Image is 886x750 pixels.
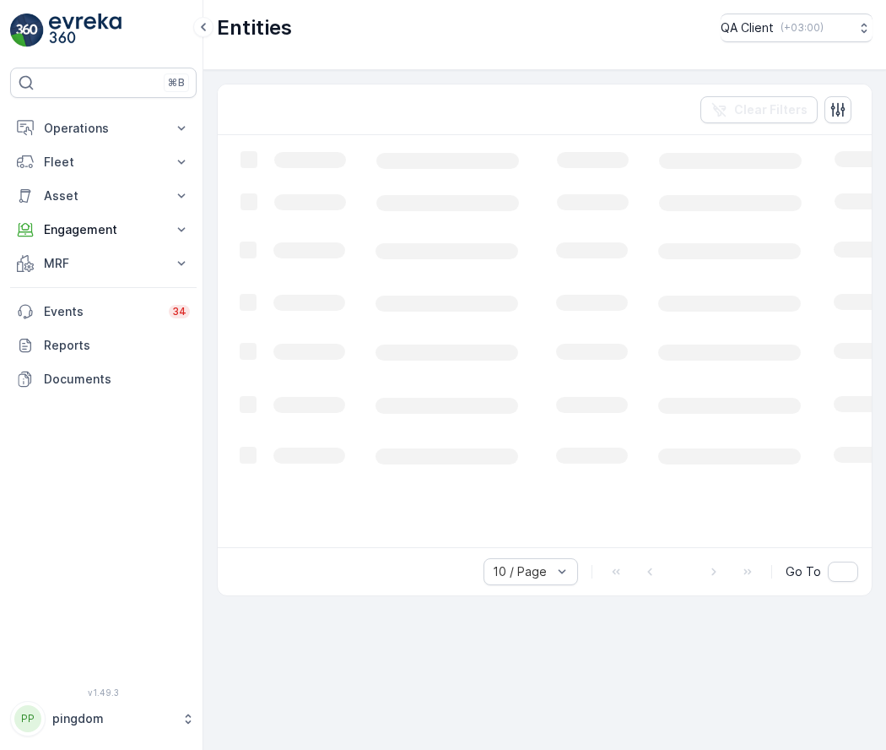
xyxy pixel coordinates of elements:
[44,303,159,320] p: Events
[10,362,197,396] a: Documents
[172,305,186,318] p: 34
[10,295,197,329] a: Events34
[10,213,197,247] button: Engagement
[44,221,163,238] p: Engagement
[14,705,41,732] div: PP
[10,687,197,698] span: v 1.49.3
[44,154,163,171] p: Fleet
[10,179,197,213] button: Asset
[10,111,197,145] button: Operations
[700,96,818,123] button: Clear Filters
[10,329,197,362] a: Reports
[10,701,197,736] button: PPpingdom
[44,120,163,137] p: Operations
[52,710,173,727] p: pingdom
[10,145,197,179] button: Fleet
[786,563,821,580] span: Go To
[781,21,824,35] p: ( +03:00 )
[10,14,44,47] img: logo
[49,14,122,47] img: logo_light-DOdMpM7g.png
[44,187,163,204] p: Asset
[168,76,185,90] p: ⌘B
[44,255,163,272] p: MRF
[734,101,808,118] p: Clear Filters
[721,14,872,42] button: QA Client(+03:00)
[44,337,190,354] p: Reports
[721,19,774,36] p: QA Client
[10,247,197,280] button: MRF
[217,14,292,41] p: Entities
[44,371,190,388] p: Documents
